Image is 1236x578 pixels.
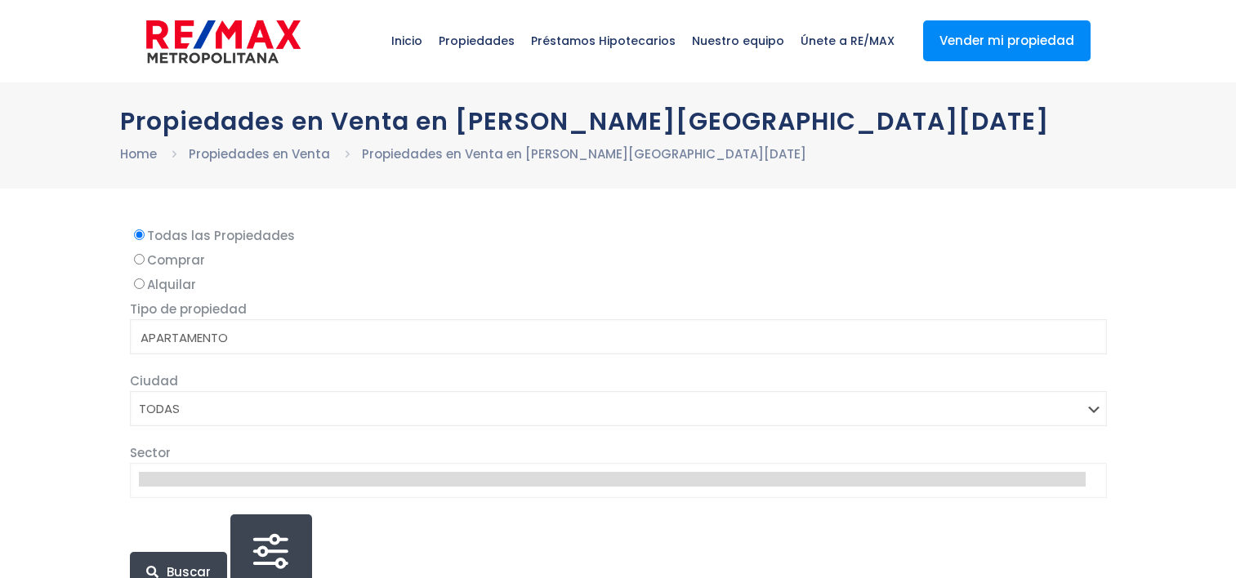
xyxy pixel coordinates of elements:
[130,300,247,318] span: Tipo de propiedad
[792,16,903,65] span: Únete a RE/MAX
[134,254,145,265] input: Comprar
[684,16,792,65] span: Nuestro equipo
[523,16,684,65] span: Préstamos Hipotecarios
[130,250,1107,270] label: Comprar
[139,328,1086,348] option: APARTAMENTO
[130,225,1107,246] label: Todas las Propiedades
[130,274,1107,295] label: Alquilar
[130,444,171,461] span: Sector
[431,16,523,65] span: Propiedades
[134,278,145,289] input: Alquilar
[120,145,157,162] a: Home
[383,16,431,65] span: Inicio
[130,372,178,389] span: Ciudad
[923,20,1091,61] a: Vender mi propiedad
[362,145,806,162] a: Propiedades en Venta en [PERSON_NAME][GEOGRAPHIC_DATA][DATE]
[146,17,301,66] img: remax-metropolitana-logo
[134,229,145,240] input: Todas las Propiedades
[120,107,1117,136] h1: Propiedades en Venta en [PERSON_NAME][GEOGRAPHIC_DATA][DATE]
[189,145,330,162] a: Propiedades en Venta
[139,348,1086,367] option: CASA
